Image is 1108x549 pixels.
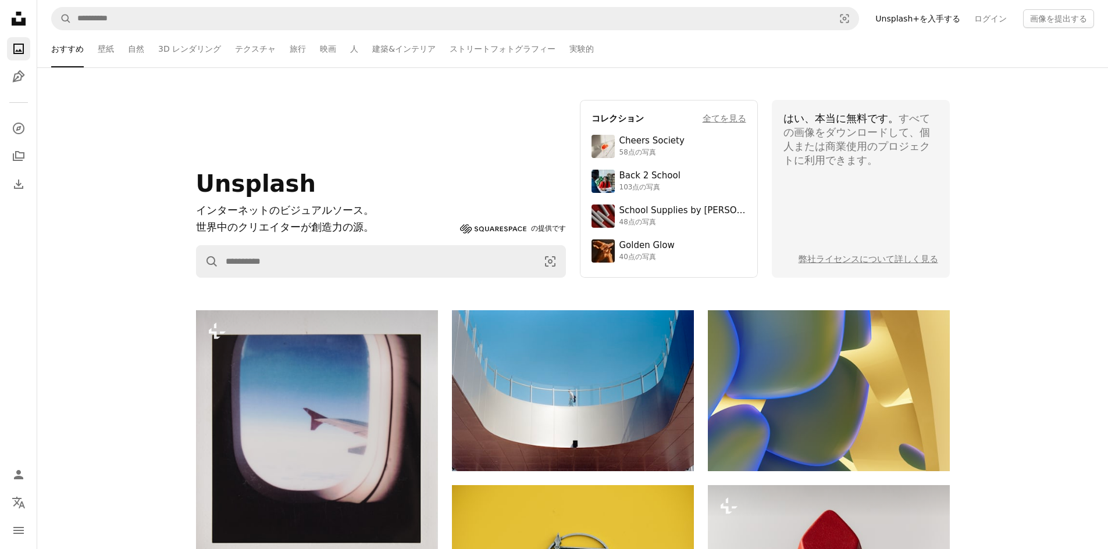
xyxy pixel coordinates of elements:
form: サイト内でビジュアルを探す [51,7,859,30]
a: 建築&インテリア [372,30,436,67]
span: Unsplash [196,170,316,197]
button: ビジュアル検索 [831,8,858,30]
a: バルコニーに人がいるモダン建築 [452,385,694,396]
h4: コレクション [592,112,644,125]
div: School Supplies by [PERSON_NAME] [619,205,746,217]
img: 青と黄色のグラデーションを持つ抽象的な有機的な形状 [708,310,950,471]
a: コレクション [7,145,30,168]
span: はい、本当に無料です。 [783,112,899,124]
img: photo-1610218588353-03e3130b0e2d [592,135,615,158]
a: 写真 [7,37,30,60]
div: すべての画像をダウンロードして、個人または商業使用のプロジェクトに利用できます。 [783,112,938,167]
a: 全てを見る [703,112,746,125]
a: Golden Glow40点の写真 [592,239,746,263]
button: Unsplashで検索する [197,246,219,277]
div: 40点の写真 [619,253,675,262]
div: Back 2 School [619,170,681,182]
button: Unsplashで検索する [52,8,72,30]
a: イラスト [7,65,30,88]
a: 探す [7,117,30,140]
a: Unsplash+を入手する [868,9,967,28]
img: バルコニーに人がいるモダン建築 [452,310,694,471]
a: ログイン / 登録する [7,463,30,486]
button: メニュー [7,519,30,542]
a: ストリートフォトグラフィー [450,30,555,67]
a: 自然 [128,30,144,67]
div: 103点の写真 [619,183,681,192]
a: 飛行機の窓から翼を眺める。 [196,447,438,457]
div: 48点の写真 [619,218,746,227]
a: 旅行 [290,30,306,67]
a: 人 [350,30,358,67]
a: 実験的 [569,30,594,67]
a: テクスチャ [235,30,276,67]
form: サイト内でビジュアルを探す [196,245,566,278]
img: premium_photo-1683135218355-6d72011bf303 [592,170,615,193]
div: 58点の写真 [619,148,685,157]
a: ログイン [967,9,1014,28]
div: Golden Glow [619,240,675,252]
a: Back 2 School103点の写真 [592,170,746,193]
a: 弊社ライセンスについて詳しく見る [799,254,938,264]
a: 3D レンダリング [158,30,221,67]
img: premium_photo-1715107534993-67196b65cde7 [592,204,615,228]
a: School Supplies by [PERSON_NAME]48点の写真 [592,204,746,228]
p: 世界中のクリエイターが創造力の源。 [196,219,455,236]
a: 映画 [320,30,336,67]
a: ダウンロード履歴 [7,173,30,196]
a: 壁紙 [98,30,114,67]
button: ビジュアル検索 [535,246,565,277]
h1: インターネットのビジュアルソース。 [196,202,455,219]
a: の提供です [460,222,566,236]
button: 言語 [7,491,30,514]
div: Cheers Society [619,135,685,147]
a: Cheers Society58点の写真 [592,135,746,158]
button: 画像を提出する [1023,9,1094,28]
a: 青と黄色のグラデーションを持つ抽象的な有機的な形状 [708,385,950,396]
img: premium_photo-1754759085924-d6c35cb5b7a4 [592,239,615,263]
